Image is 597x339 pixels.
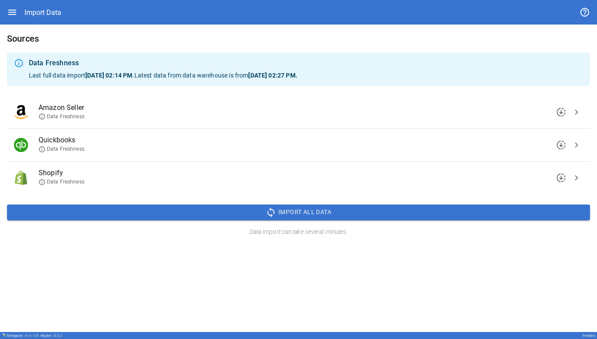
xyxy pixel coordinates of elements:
span: downloading [556,140,566,150]
h6: Sources [7,32,590,46]
span: Data Freshness [39,178,84,186]
span: Data Freshness [39,145,84,153]
span: downloading [556,107,566,117]
img: Shopify [14,171,28,185]
h6: Data import can take several minutes. [7,227,590,237]
span: Shopify [39,168,569,178]
b: [DATE] 02:27 PM . [248,72,297,79]
span: v 5.0.2 [53,334,63,338]
span: v 6.0.109 [25,334,39,338]
img: Quickbooks [14,138,28,152]
div: Data Freshness [29,58,583,68]
span: sync [266,207,276,218]
button: Import All Data [7,205,590,220]
div: Import Data [25,8,61,17]
div: Drivepoint [7,334,39,338]
span: Amazon Seller [39,102,569,113]
img: Drivepoint [2,333,5,337]
span: chevron_right [571,173,582,183]
span: chevron_right [571,140,582,150]
div: Freebird [583,334,595,338]
img: Amazon Seller [14,105,28,119]
div: Model [41,334,63,338]
span: Data Freshness [39,113,84,120]
span: Import All Data [278,207,331,218]
p: Last full data import . Latest data from data warehouse is from [29,71,583,80]
span: Quickbooks [39,135,569,145]
b: [DATE] 02:14 PM [85,72,132,79]
span: chevron_right [571,107,582,117]
span: downloading [556,173,566,183]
